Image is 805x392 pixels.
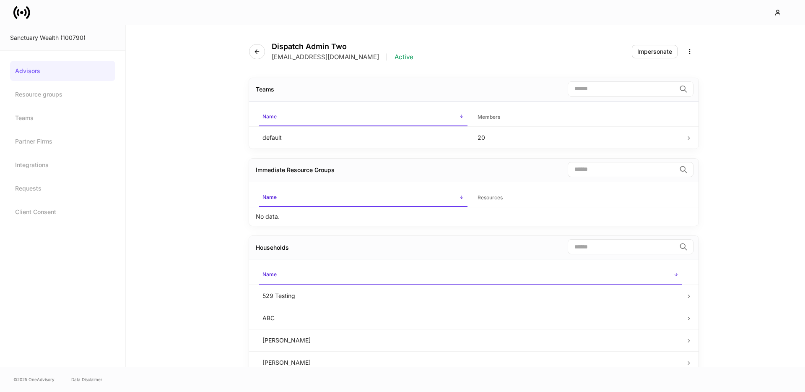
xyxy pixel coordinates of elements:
[256,166,335,174] div: Immediate Resource Groups
[259,189,467,207] span: Name
[262,270,277,278] h6: Name
[10,202,115,222] a: Client Consent
[386,53,388,61] p: |
[10,34,115,42] div: Sanctuary Wealth (100790)
[256,307,686,329] td: ABC
[256,212,280,221] p: No data.
[10,61,115,81] a: Advisors
[262,112,277,120] h6: Name
[478,193,503,201] h6: Resources
[256,285,686,307] td: 529 Testing
[71,376,102,383] a: Data Disclaimer
[478,113,500,121] h6: Members
[272,42,413,51] h4: Dispatch Admin Two
[10,84,115,105] a: Resource groups
[256,126,471,149] td: default
[272,53,379,61] p: [EMAIL_ADDRESS][DOMAIN_NAME]
[637,49,672,55] div: Impersonate
[471,126,686,149] td: 20
[13,376,55,383] span: © 2025 OneAdvisory
[10,155,115,175] a: Integrations
[10,178,115,199] a: Requests
[10,108,115,128] a: Teams
[256,351,686,374] td: [PERSON_NAME]
[256,243,289,252] div: Households
[10,131,115,152] a: Partner Firms
[259,266,682,284] span: Name
[262,193,277,201] h6: Name
[259,108,467,126] span: Name
[395,53,413,61] p: Active
[256,329,686,351] td: [PERSON_NAME]
[474,109,683,126] span: Members
[632,45,678,58] button: Impersonate
[474,189,683,206] span: Resources
[256,85,274,94] div: Teams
